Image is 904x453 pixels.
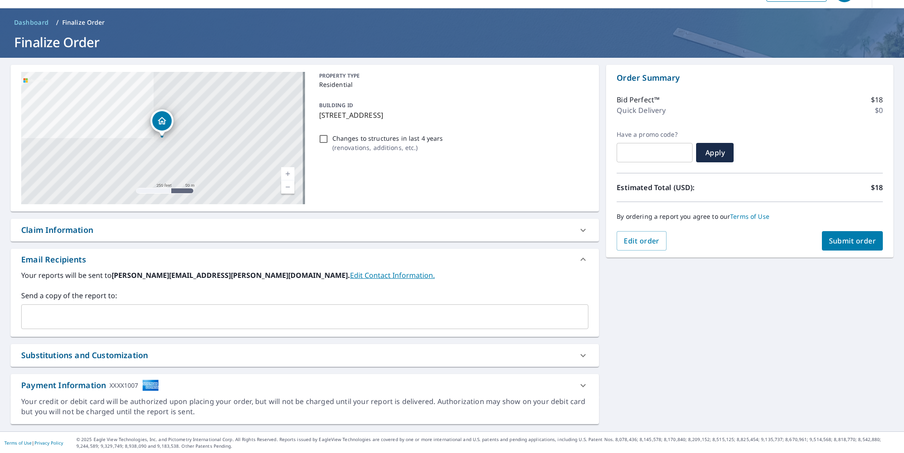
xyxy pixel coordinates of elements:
div: Payment InformationXXXX1007cardImage [11,374,599,397]
p: Residential [319,80,585,89]
div: Payment Information [21,379,159,391]
div: Claim Information [21,224,93,236]
li: / [56,17,59,28]
span: Submit order [829,236,876,246]
nav: breadcrumb [11,15,893,30]
a: Terms of Use [4,440,32,446]
p: Changes to structures in last 4 years [332,134,443,143]
p: | [4,440,63,446]
p: Estimated Total (USD): [617,182,750,193]
div: Your credit or debit card will be authorized upon placing your order, but will not be charged unt... [21,397,588,417]
h1: Finalize Order [11,33,893,51]
div: Substitutions and Customization [21,349,148,361]
p: $18 [871,182,883,193]
button: Submit order [822,231,883,251]
p: $0 [875,105,883,116]
a: Current Level 17, Zoom In [281,167,294,180]
a: Terms of Use [730,212,769,221]
span: Edit order [624,236,659,246]
span: Dashboard [14,18,49,27]
p: ( renovations, additions, etc. ) [332,143,443,152]
label: Your reports will be sent to [21,270,588,281]
a: EditContactInfo [350,270,435,280]
div: Claim Information [11,219,599,241]
label: Send a copy of the report to: [21,290,588,301]
label: Have a promo code? [617,131,693,139]
p: By ordering a report you agree to our [617,213,883,221]
div: Dropped pin, building 1, Residential property, 805 Mountain Heights Rdg Scottsboro, AL 35769 [151,109,173,137]
a: Privacy Policy [34,440,63,446]
img: cardImage [142,379,159,391]
div: XXXX1007 [109,379,138,391]
p: PROPERTY TYPE [319,72,585,80]
div: Email Recipients [21,254,86,266]
a: Dashboard [11,15,53,30]
b: [PERSON_NAME][EMAIL_ADDRESS][PERSON_NAME][DOMAIN_NAME]. [112,270,350,280]
a: Current Level 17, Zoom Out [281,180,294,194]
p: $18 [871,94,883,105]
p: Order Summary [617,72,883,84]
p: BUILDING ID [319,101,353,109]
div: Email Recipients [11,249,599,270]
p: © 2025 Eagle View Technologies, Inc. and Pictometry International Corp. All Rights Reserved. Repo... [76,436,900,449]
button: Edit order [617,231,667,251]
p: Finalize Order [62,18,105,27]
p: [STREET_ADDRESS] [319,110,585,120]
div: Substitutions and Customization [11,344,599,367]
p: Quick Delivery [617,105,666,116]
button: Apply [696,143,734,162]
p: Bid Perfect™ [617,94,659,105]
span: Apply [703,148,727,157]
